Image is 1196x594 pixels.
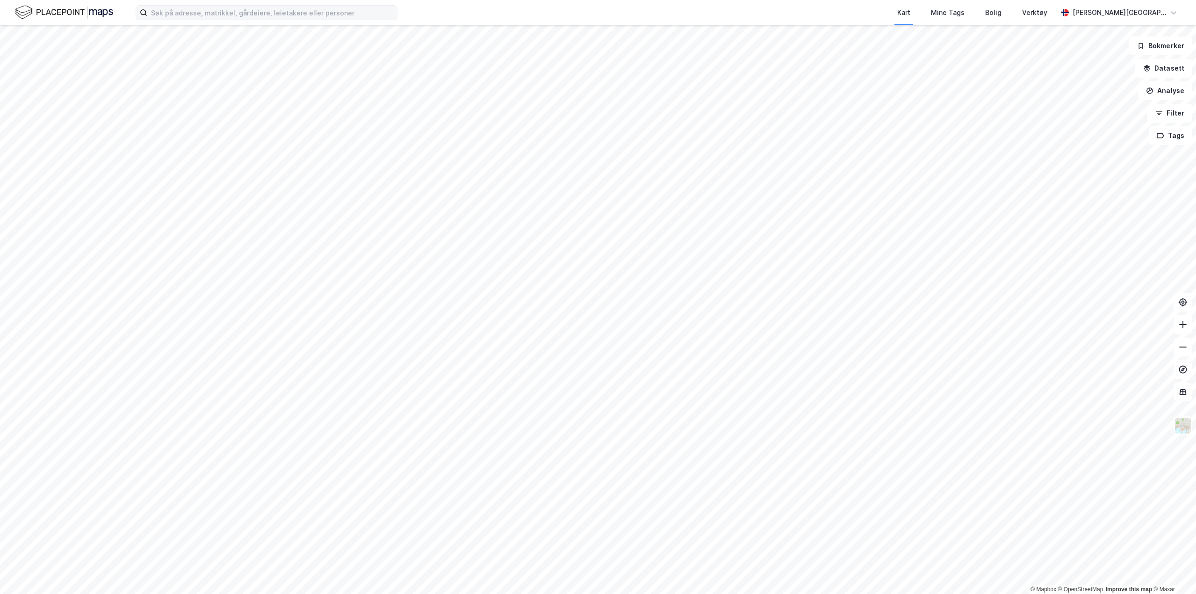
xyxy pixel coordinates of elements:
[1022,7,1047,18] div: Verktøy
[1138,81,1192,100] button: Analyse
[1135,59,1192,78] button: Datasett
[985,7,1001,18] div: Bolig
[1030,586,1056,593] a: Mapbox
[147,6,397,20] input: Søk på adresse, matrikkel, gårdeiere, leietakere eller personer
[1149,549,1196,594] iframe: Chat Widget
[15,4,113,21] img: logo.f888ab2527a4732fd821a326f86c7f29.svg
[897,7,910,18] div: Kart
[1149,126,1192,145] button: Tags
[1073,7,1166,18] div: [PERSON_NAME][GEOGRAPHIC_DATA]
[1106,586,1152,593] a: Improve this map
[1058,586,1103,593] a: OpenStreetMap
[1129,36,1192,55] button: Bokmerker
[1174,417,1192,435] img: Z
[931,7,965,18] div: Mine Tags
[1147,104,1192,123] button: Filter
